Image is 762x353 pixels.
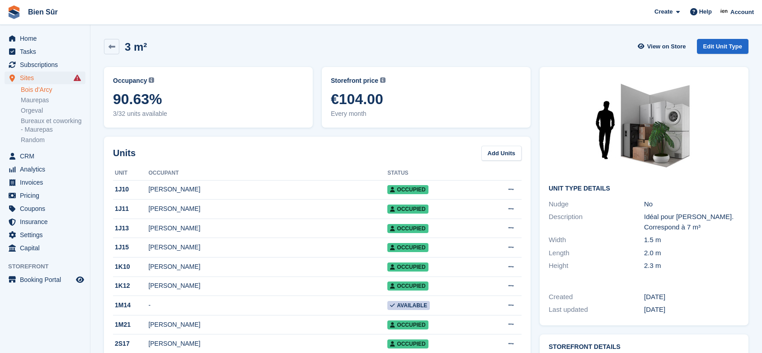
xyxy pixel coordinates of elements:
[113,185,148,194] div: 1J10
[720,7,729,16] img: Asmaa Habri
[113,76,147,86] span: Occupancy
[148,243,387,252] div: [PERSON_NAME]
[549,305,644,315] div: Last updated
[21,136,85,144] a: Random
[5,215,85,228] a: menu
[387,339,428,348] span: Occupied
[387,224,428,233] span: Occupied
[113,146,136,160] h2: Units
[380,77,386,83] img: icon-info-grey-7440780725fd019a000dd9b08b2336e03edf1995a4989e88bcd33f0948082b44.svg
[5,189,85,202] a: menu
[644,292,739,302] div: [DATE]
[549,212,644,232] div: Description
[20,202,74,215] span: Coupons
[5,273,85,286] a: menu
[113,224,148,233] div: 1J13
[113,204,148,214] div: 1J11
[481,146,522,161] a: Add Units
[148,296,387,315] td: -
[113,339,148,348] div: 2S17
[549,185,739,192] h2: Unit Type details
[8,262,90,271] span: Storefront
[644,248,739,258] div: 2.0 m
[644,212,739,232] div: Idéal pour [PERSON_NAME]. Correspond à 7 m³
[21,117,85,134] a: Bureaux et coworking - Maurepas
[148,339,387,348] div: [PERSON_NAME]
[5,150,85,162] a: menu
[148,224,387,233] div: [PERSON_NAME]
[5,72,85,84] a: menu
[21,96,85,105] a: Maurepas
[699,7,712,16] span: Help
[387,205,428,214] span: Occupied
[20,163,74,176] span: Analytics
[113,109,304,119] span: 3/32 units available
[75,274,85,285] a: Preview store
[113,91,304,107] span: 90.63%
[549,199,644,210] div: Nudge
[5,202,85,215] a: menu
[5,32,85,45] a: menu
[387,262,428,272] span: Occupied
[20,32,74,45] span: Home
[697,39,748,54] a: Edit Unit Type
[331,91,522,107] span: €104.00
[21,86,85,94] a: Bois d'Arcy
[387,243,428,252] span: Occupied
[331,76,378,86] span: Storefront price
[113,281,148,291] div: 1K12
[20,242,74,254] span: Capital
[647,42,686,51] span: View on Store
[20,229,74,241] span: Settings
[21,106,85,115] a: Orgeval
[5,58,85,71] a: menu
[20,215,74,228] span: Insurance
[644,199,739,210] div: No
[125,41,147,53] h2: 3 m²
[549,261,644,271] div: Height
[549,292,644,302] div: Created
[654,7,673,16] span: Create
[644,261,739,271] div: 2.3 m
[331,109,522,119] span: Every month
[387,166,485,181] th: Status
[576,76,712,178] img: 30-sqft-unit.jpg
[644,305,739,315] div: [DATE]
[113,166,148,181] th: Unit
[20,176,74,189] span: Invoices
[20,150,74,162] span: CRM
[20,273,74,286] span: Booking Portal
[113,301,148,310] div: 1M14
[148,320,387,329] div: [PERSON_NAME]
[148,262,387,272] div: [PERSON_NAME]
[148,166,387,181] th: Occupant
[387,281,428,291] span: Occupied
[148,185,387,194] div: [PERSON_NAME]
[549,248,644,258] div: Length
[387,320,428,329] span: Occupied
[113,320,148,329] div: 1M21
[20,72,74,84] span: Sites
[5,242,85,254] a: menu
[149,77,154,83] img: icon-info-grey-7440780725fd019a000dd9b08b2336e03edf1995a4989e88bcd33f0948082b44.svg
[730,8,754,17] span: Account
[20,45,74,58] span: Tasks
[7,5,21,19] img: stora-icon-8386f47178a22dfd0bd8f6a31ec36ba5ce8667c1dd55bd0f319d3a0aa187defe.svg
[20,189,74,202] span: Pricing
[5,176,85,189] a: menu
[5,229,85,241] a: menu
[148,204,387,214] div: [PERSON_NAME]
[549,343,739,351] h2: Storefront Details
[113,262,148,272] div: 1K10
[148,281,387,291] div: [PERSON_NAME]
[387,185,428,194] span: Occupied
[113,243,148,252] div: 1J15
[5,45,85,58] a: menu
[20,58,74,71] span: Subscriptions
[637,39,690,54] a: View on Store
[387,301,430,310] span: Available
[549,235,644,245] div: Width
[5,163,85,176] a: menu
[74,74,81,81] i: Smart entry sync failures have occurred
[24,5,61,19] a: Bien Sûr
